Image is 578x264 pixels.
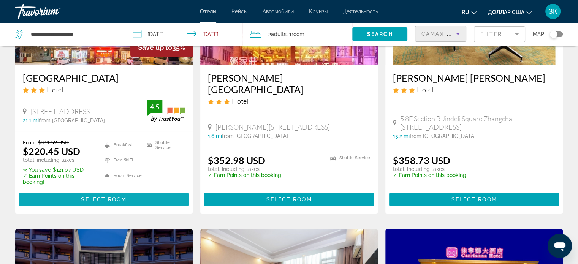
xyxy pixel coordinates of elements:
span: [PERSON_NAME][STREET_ADDRESS] [215,123,330,131]
span: Hotel [417,85,433,94]
span: Hotel [47,85,63,94]
p: $121.07 USD [23,167,95,173]
span: Select Room [451,196,497,202]
a: Select Room [389,194,559,203]
li: Shuttle Service [143,139,185,150]
a: Круизы [309,8,328,14]
button: Select Room [389,193,559,206]
iframe: Кнопка запуска окна обмена сообщениями [548,234,572,258]
a: Травориум [15,2,91,21]
a: Отели [200,8,216,14]
p: total, including taxes [393,166,468,172]
span: ✮ You save [23,167,51,173]
span: Select Room [266,196,312,202]
li: Shuttle Service [326,155,370,161]
span: Room [291,31,304,37]
span: From [23,139,36,145]
font: доллар США [488,9,524,15]
div: 3 star Hotel [208,97,370,105]
span: Adults [271,31,287,37]
button: Toggle map [544,31,563,38]
span: Select Room [81,196,127,202]
span: Hotel [232,97,248,105]
span: 1.6 mi [208,133,222,139]
button: Изменить язык [462,6,477,17]
p: ✓ Earn Points on this booking! [393,172,468,178]
span: 21.1 mi [23,117,39,123]
mat-select: Sort by [421,29,460,38]
li: Free WiFi [101,155,143,166]
button: Изменить валюту [488,6,532,17]
p: ✓ Earn Points on this booking! [208,172,283,178]
a: Select Room [204,194,374,203]
p: total, including taxes [208,166,283,172]
ins: $358.73 USD [393,155,450,166]
p: total, including taxes [23,157,95,163]
div: 3 star Hotel [23,85,185,94]
span: [STREET_ADDRESS] [30,107,92,115]
button: Travelers: 2 adults, 0 children [242,23,352,46]
img: trustyou-badge.svg [147,100,185,122]
span: Самая низкая цена [421,31,492,37]
button: Select Room [19,193,189,206]
font: ЗК [549,7,557,15]
div: 4.5 [147,102,162,111]
a: Рейсы [231,8,247,14]
button: Search [352,27,407,41]
span: from [GEOGRAPHIC_DATA] [410,133,476,139]
button: Check-in date: Dec 28, 2025 Check-out date: Jan 9, 2026 [125,23,242,46]
span: from [GEOGRAPHIC_DATA] [222,133,288,139]
a: [GEOGRAPHIC_DATA] [23,72,185,84]
span: Search [367,31,393,37]
a: [PERSON_NAME][GEOGRAPHIC_DATA] [208,72,370,95]
font: ru [462,9,469,15]
a: Select Room [19,194,189,203]
div: 3 star Hotel [393,85,555,94]
button: Меню пользователя [543,3,563,19]
button: Filter [474,26,525,43]
button: Select Room [204,193,374,206]
span: 2 [268,29,287,40]
del: $341.52 USD [38,139,69,145]
span: from [GEOGRAPHIC_DATA] [39,117,105,123]
span: 15.2 mi [393,133,410,139]
li: Breakfast [101,139,143,150]
ins: $352.98 USD [208,155,265,166]
a: Деятельность [343,8,378,14]
p: ✓ Earn Points on this booking! [23,173,95,185]
li: Room Service [101,170,143,181]
span: , 1 [287,29,304,40]
ins: $220.45 USD [23,145,80,157]
span: Map [533,29,544,40]
a: [PERSON_NAME] [PERSON_NAME] [393,72,555,84]
a: Автомобили [263,8,294,14]
span: 5 8F Section B Jindeli Square Zhangcha [STREET_ADDRESS] [400,114,555,131]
